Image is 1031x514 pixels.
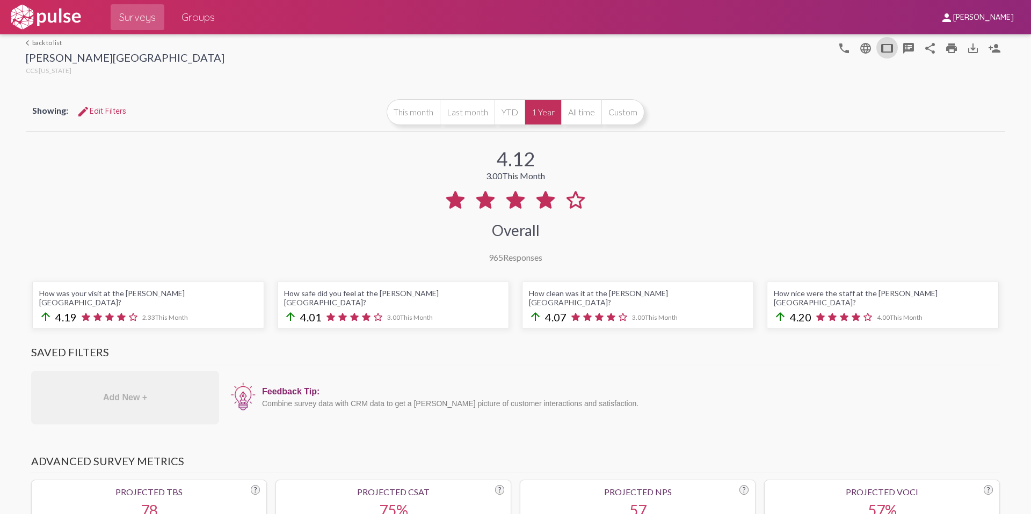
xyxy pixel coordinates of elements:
div: How nice were the staff at the [PERSON_NAME][GEOGRAPHIC_DATA]? [774,289,992,307]
h3: Advanced Survey Metrics [31,454,1000,473]
mat-icon: arrow_upward [39,310,52,323]
div: Add New + [31,371,219,424]
button: YTD [495,99,525,125]
mat-icon: arrow_upward [284,310,297,323]
mat-icon: arrow_upward [529,310,542,323]
div: 4.12 [497,147,535,171]
a: Surveys [111,4,164,30]
span: 965 [489,252,503,262]
div: ? [739,485,749,495]
div: Feedback Tip: [262,387,994,396]
span: 3.00 [632,313,678,321]
button: speaker_notes [898,37,919,58]
span: Groups [181,8,215,27]
div: ? [495,485,504,495]
mat-icon: print [945,42,958,55]
span: [PERSON_NAME] [953,13,1014,23]
button: Edit FiltersEdit Filters [68,101,135,121]
div: How was your visit at the [PERSON_NAME][GEOGRAPHIC_DATA]? [39,289,257,307]
span: CCS [US_STATE] [26,67,71,75]
button: tablet [876,37,898,58]
span: Edit Filters [77,106,126,116]
span: 4.07 [545,311,567,324]
span: This Month [890,313,923,321]
a: Groups [173,4,223,30]
mat-icon: Edit Filters [77,105,90,118]
span: This Month [155,313,188,321]
div: Overall [492,221,540,239]
button: This month [387,99,440,125]
h3: Saved Filters [31,346,1000,364]
span: 4.19 [55,311,77,324]
img: icon12.png [230,381,257,412]
a: back to list [26,39,224,47]
div: Projected TBS [38,487,260,497]
span: 4.01 [300,311,322,324]
div: How safe did you feel at the [PERSON_NAME][GEOGRAPHIC_DATA]? [284,289,502,307]
button: Last month [440,99,495,125]
mat-icon: tablet [881,42,894,55]
button: [PERSON_NAME] [932,7,1022,27]
div: [PERSON_NAME][GEOGRAPHIC_DATA] [26,51,224,67]
span: 4.00 [877,313,923,321]
span: 2.33 [142,313,188,321]
img: white-logo.svg [9,4,83,31]
span: This Month [400,313,433,321]
button: Download [962,37,984,58]
div: Responses [489,252,542,262]
button: 1 Year [525,99,561,125]
mat-icon: person [940,11,953,24]
span: 4.20 [790,311,811,324]
mat-icon: Person [988,42,1001,55]
mat-icon: language [838,42,851,55]
div: 3.00 [486,171,545,181]
button: language [855,37,876,58]
button: Custom [601,99,644,125]
button: Share [919,37,941,58]
button: language [833,37,855,58]
mat-icon: speaker_notes [902,42,915,55]
div: Projected NPS [527,487,749,497]
mat-icon: language [859,42,872,55]
span: This Month [502,171,545,181]
mat-icon: Download [967,42,979,55]
a: print [941,37,962,58]
span: 3.00 [387,313,433,321]
mat-icon: arrow_back_ios [26,40,32,46]
mat-icon: Share [924,42,936,55]
button: All time [561,99,601,125]
span: Showing: [32,105,68,115]
div: Projected CSAT [282,487,504,497]
div: Combine survey data with CRM data to get a [PERSON_NAME] picture of customer interactions and sat... [262,399,994,408]
mat-icon: arrow_upward [774,310,787,323]
div: ? [251,485,260,495]
div: How clean was it at the [PERSON_NAME][GEOGRAPHIC_DATA]? [529,289,747,307]
div: ? [984,485,993,495]
span: This Month [645,313,678,321]
button: Person [984,37,1005,58]
span: Surveys [119,8,156,27]
div: Projected VoCI [771,487,993,497]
